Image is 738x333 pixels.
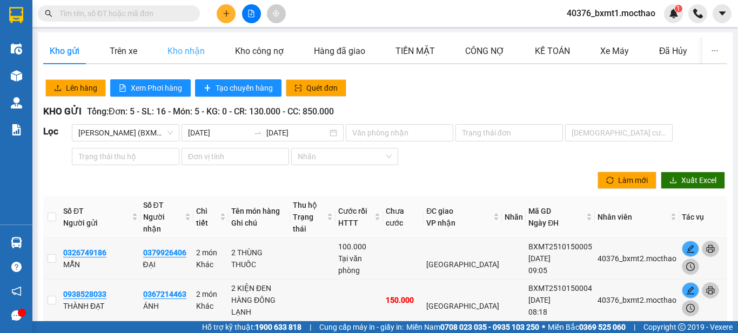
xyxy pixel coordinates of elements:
span: MẪN [63,260,80,269]
span: Làm mới [618,174,648,186]
span: printer [702,244,719,253]
input: Ngày kết thúc [266,127,327,139]
span: Cước rồi [338,207,367,215]
span: ⚪️ [542,325,545,329]
span: 100.000 [338,242,366,251]
span: [GEOGRAPHIC_DATA] [426,302,499,310]
span: Số ĐT [63,207,84,215]
div: TIỀN MẶT [395,44,435,58]
span: edit [682,286,699,295]
span: printer [702,286,719,295]
strong: 0369 525 060 [579,323,626,331]
button: scanQuét đơn [286,79,346,97]
span: 2 KIỆN ĐEN [231,284,271,293]
span: [GEOGRAPHIC_DATA] [426,260,499,269]
button: clock-circle [682,300,699,316]
span: 1 [676,5,680,12]
img: logo-vxr [9,7,23,23]
span: Mã GD [528,207,551,215]
span: 0938528033 [63,290,106,299]
span: HTTT [338,219,358,227]
img: warehouse-icon [11,70,22,81]
div: Chưa cước [386,205,421,229]
span: download [669,176,677,185]
span: clock-circle [682,262,699,271]
div: Kho nhận [167,44,205,58]
span: swap-right [253,128,262,137]
span: 150.000 [386,296,414,304]
span: Tại văn phòng [338,254,362,275]
span: sync [606,176,614,185]
span: edit [682,244,699,253]
button: ellipsis [702,38,727,64]
span: caret-down [717,9,727,18]
input: Ngày bắt đầu [188,127,249,139]
button: edit [682,282,699,298]
span: Thu hộ [293,201,317,209]
span: | [310,321,311,333]
span: Nhân viên [598,211,668,223]
button: printer [702,241,719,257]
strong: 1900 633 818 [255,323,301,331]
td: 40376_bxmt2.mocthao [595,238,679,280]
img: warehouse-icon [11,97,22,108]
span: Hỗ trợ kỹ thuật: [202,321,301,333]
span: Xuất Excel [681,174,716,186]
div: 2 món [196,288,226,312]
span: VP nhận [426,219,455,227]
div: Hàng đã giao [314,44,365,58]
strong: 0708 023 035 - 0935 103 250 [440,323,539,331]
span: ellipsis [711,47,719,55]
span: Người nhận [143,213,165,233]
span: Chi tiết [196,205,218,229]
button: file-add [242,4,261,23]
span: search [45,10,52,17]
span: to [253,128,262,137]
div: Xe Máy [600,44,629,58]
span: KHO GỬI [43,106,82,117]
button: downloadXuất Excel [661,172,725,189]
span: plus [204,84,211,93]
span: Lọc [43,126,58,137]
button: printer [702,282,719,298]
span: 0367214463 [143,290,186,299]
span: HÀNG ĐÔNG LẠNH [231,296,276,316]
img: icon-new-feature [669,9,679,18]
span: Miền Nam [406,321,539,333]
button: caret-down [713,4,732,23]
span: ĐẠI [143,260,156,269]
span: notification [11,286,22,296]
span: Số ĐT [143,201,164,209]
span: Tổng: Đơn: 5 - SL: 16 - Món: 5 - KG: 0 - CR: 130.000 - CC: 850.000 [87,106,334,117]
span: upload [54,84,62,93]
span: Trạng thái [293,213,313,233]
img: phone-icon [693,9,703,18]
span: Ngày ĐH [528,219,559,227]
div: Tên món hàng Ghi chú [231,205,287,229]
div: BXMT2510150005 [528,241,592,253]
button: plusTạo chuyến hàng [195,79,281,97]
span: | [634,321,635,333]
sup: 1 [675,5,682,12]
button: clock-circle [682,259,699,275]
span: Quét đơn [306,82,338,94]
div: 2 món [196,247,226,270]
button: edit [682,241,699,257]
img: solution-icon [11,124,22,135]
button: plus [217,4,236,23]
button: syncLàm mới [598,172,656,189]
span: Cung cấp máy in - giấy in: [319,321,404,333]
span: question-circle [11,262,22,272]
span: ĐC giao [426,207,453,215]
button: uploadLên hàng [45,79,106,97]
td: 40376_bxmt2.mocthao [595,280,679,321]
span: Tạo chuyến hàng [216,82,273,94]
span: Khác [196,302,213,310]
span: [DATE] [528,296,551,304]
span: aim [272,10,280,17]
div: BXMT2510150004 [528,282,592,294]
span: ÁNH [143,302,159,310]
span: 09:05 [528,266,547,275]
div: Đã Hủy [659,44,688,58]
div: Nhãn [505,211,523,223]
